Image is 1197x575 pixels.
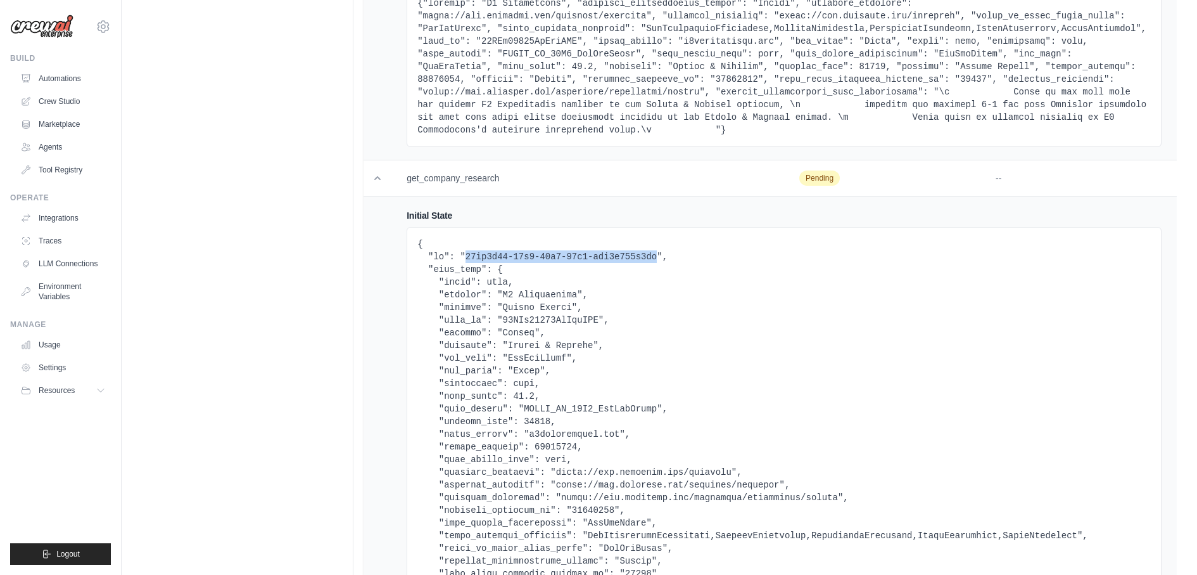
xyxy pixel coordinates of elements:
[10,53,111,63] div: Build
[15,208,111,228] a: Integrations
[15,335,111,355] a: Usage
[15,114,111,134] a: Marketplace
[15,68,111,89] a: Automations
[15,358,111,378] a: Settings
[10,193,111,203] div: Operate
[996,173,1001,183] span: --
[15,160,111,180] a: Tool Registry
[10,543,111,565] button: Logout
[10,15,73,39] img: Logo
[799,171,840,186] span: Pending
[1134,514,1197,575] iframe: Chat Widget
[10,320,111,330] div: Manage
[391,160,784,197] td: get_company_research
[15,276,111,307] a: Environment Variables
[15,91,111,112] a: Crew Studio
[39,385,75,396] span: Resources
[15,137,111,157] a: Agents
[56,549,80,559] span: Logout
[15,231,111,251] a: Traces
[15,254,111,274] a: LLM Connections
[407,209,1162,222] h4: Initial State
[15,380,111,401] button: Resources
